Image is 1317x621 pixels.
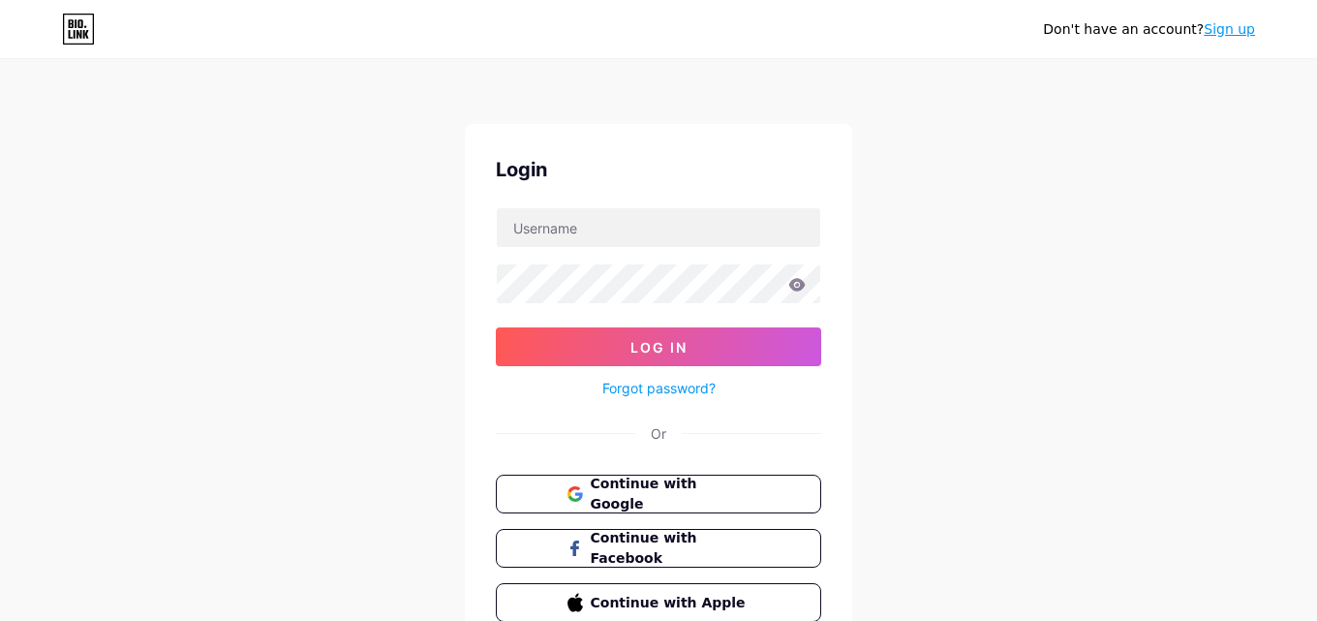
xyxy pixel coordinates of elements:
[496,155,821,184] div: Login
[602,378,716,398] a: Forgot password?
[497,208,820,247] input: Username
[496,327,821,366] button: Log In
[591,474,750,514] span: Continue with Google
[496,529,821,568] button: Continue with Facebook
[496,475,821,513] button: Continue with Google
[1204,21,1255,37] a: Sign up
[591,593,750,613] span: Continue with Apple
[651,423,666,444] div: Or
[630,339,688,356] span: Log In
[1043,19,1255,40] div: Don't have an account?
[591,528,750,569] span: Continue with Facebook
